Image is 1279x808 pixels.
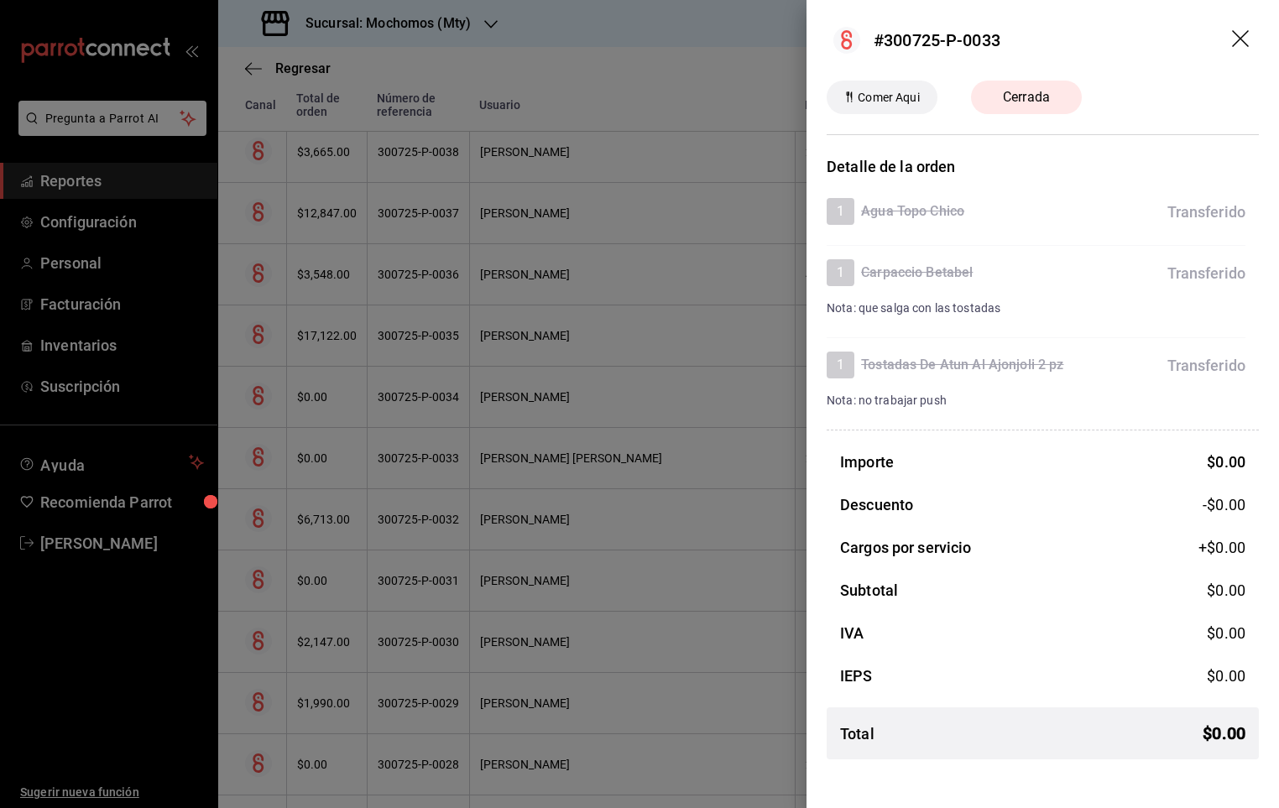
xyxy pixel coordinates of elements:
h3: Total [840,722,874,745]
span: 1 [827,355,854,375]
div: #300725-P-0033 [874,28,1000,53]
h4: Tostadas De Atun Al Ajonjoli 2 pz [861,355,1063,375]
h4: Agua Topo Chico [861,201,964,222]
h3: Cargos por servicio [840,536,972,559]
span: 1 [827,201,854,222]
button: drag [1232,30,1252,50]
div: Transferido [1167,201,1245,223]
div: Transferido [1167,354,1245,377]
h3: Detalle de la orden [827,155,1259,178]
h3: IVA [840,622,864,644]
span: Cerrada [993,87,1060,107]
h3: Importe [840,451,894,473]
h3: Descuento [840,493,913,516]
span: +$ 0.00 [1198,536,1245,559]
span: $ 0.00 [1203,721,1245,746]
span: $ 0.00 [1207,581,1245,599]
span: $ 0.00 [1207,624,1245,642]
div: Transferido [1167,262,1245,284]
span: Nota: no trabajar push [827,394,947,407]
span: $ 0.00 [1207,667,1245,685]
span: $ 0.00 [1207,453,1245,471]
h3: Subtotal [840,579,898,602]
span: Comer Aqui [851,89,926,107]
span: Nota: que salga con las tostadas [827,301,1000,315]
span: 1 [827,263,854,283]
h4: Carpaccio Betabel [861,263,973,283]
span: -$0.00 [1203,493,1245,516]
h3: IEPS [840,665,873,687]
